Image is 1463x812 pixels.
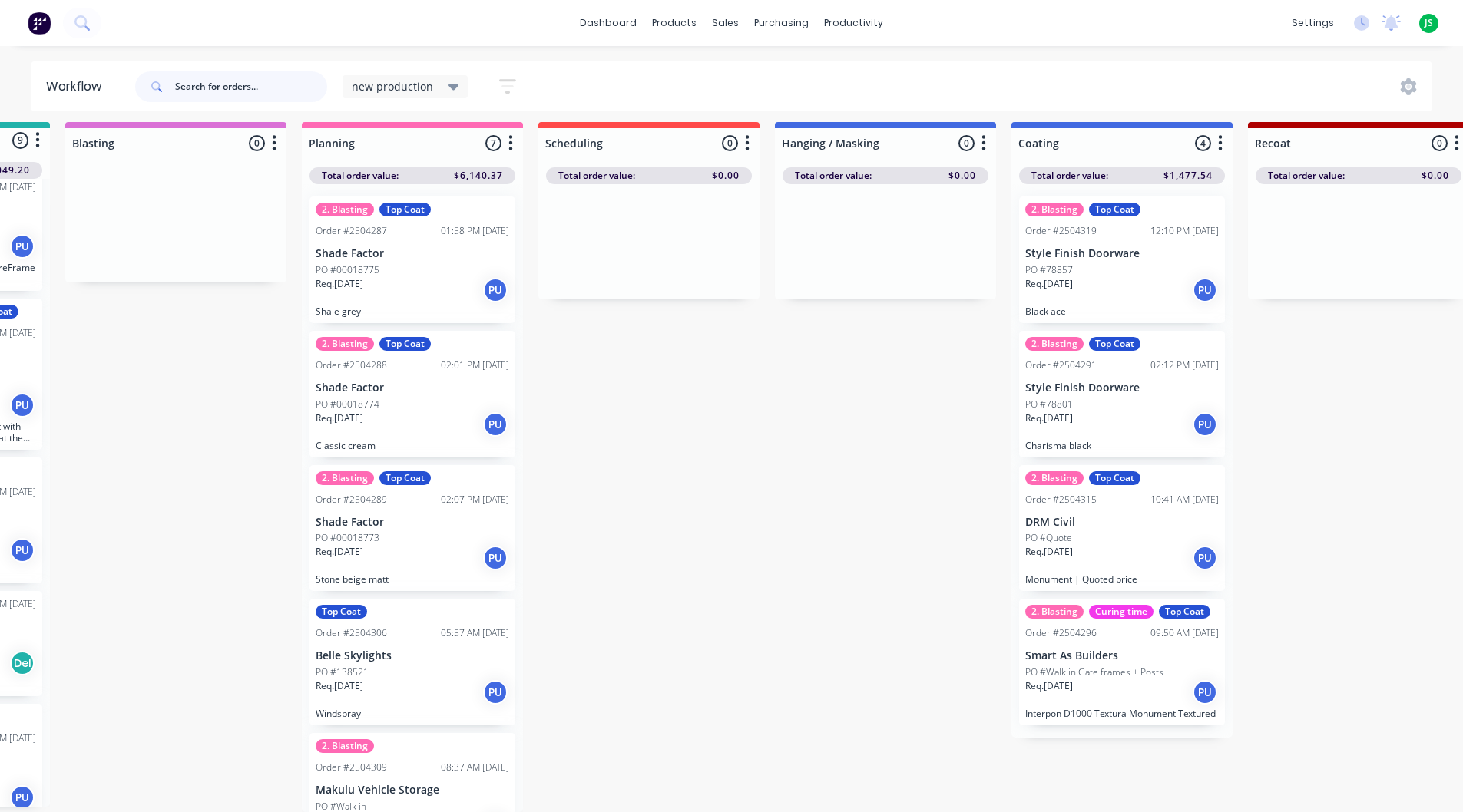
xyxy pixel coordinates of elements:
[1193,546,1217,570] div: PU
[1025,440,1219,451] p: Charisma black
[1284,12,1342,35] div: settings
[1019,196,1225,323] div: 2. BlastingTop CoatOrder #250431912:10 PM [DATE]Style Finish DoorwarePO #78857Req.[DATE]PUBlack ace
[1425,16,1433,30] span: JS
[316,531,379,545] p: PO #00018773
[483,546,508,570] div: PU
[1025,381,1219,394] p: Style Finish Doorware
[1193,412,1217,437] div: PU
[1025,247,1219,260] p: Style Finish Doorware
[1019,465,1225,592] div: 2. BlastingTop CoatOrder #250431510:41 AM [DATE]DRM CivilPO #QuoteReq.[DATE]PUMonument | Quoted p...
[1025,708,1219,719] p: Interpon D1000 Textura Monument Textured
[1025,531,1072,545] p: PO #Quote
[1025,263,1073,277] p: PO #78857
[1089,203,1140,216] div: Top Coat
[379,471,431,485] div: Top Coat
[1025,679,1073,693] p: Req. [DATE]
[316,605,367,619] div: Top Coat
[10,538,35,563] div: PU
[1031,169,1108,183] span: Total order value:
[379,337,431,351] div: Top Coat
[316,708,509,719] p: Windspray
[816,12,891,35] div: productivity
[1159,605,1210,619] div: Top Coat
[1025,605,1084,619] div: 2. Blasting
[316,493,387,507] div: Order #2504289
[28,12,51,35] img: Factory
[10,785,35,810] div: PU
[46,78,109,96] div: Workflow
[441,493,509,507] div: 02:07 PM [DATE]
[316,761,387,774] div: Order #2504309
[316,665,369,679] p: PO #138521
[1025,203,1084,216] div: 2. Blasting
[316,337,374,351] div: 2. Blasting
[1150,626,1219,640] div: 09:50 AM [DATE]
[1025,277,1073,291] p: Req. [DATE]
[316,679,363,693] p: Req. [DATE]
[322,169,399,183] span: Total order value:
[1150,224,1219,238] div: 12:10 PM [DATE]
[558,169,635,183] span: Total order value:
[1019,599,1225,725] div: 2. BlastingCuring timeTop CoatOrder #250429609:50 AM [DATE]Smart As BuildersPO #Walk in Gate fram...
[704,12,746,35] div: sales
[1193,680,1217,705] div: PU
[1025,411,1073,425] p: Req. [DATE]
[483,680,508,705] div: PU
[316,545,363,559] p: Req. [DATE]
[1025,573,1219,585] p: Monument | Quoted price
[352,78,433,94] span: new production
[1025,358,1097,372] div: Order #2504291
[1025,471,1084,485] div: 2. Blasting
[316,649,509,662] p: Belle Skylights
[309,599,515,725] div: Top CoatOrder #250430605:57 AM [DATE]Belle SkylightsPO #138521Req.[DATE]PUWindspray
[1150,358,1219,372] div: 02:12 PM [DATE]
[483,278,508,302] div: PU
[316,440,509,451] p: Classic cream
[1025,493,1097,507] div: Order #2504315
[316,305,509,317] p: Shale grey
[746,12,816,35] div: purchasing
[441,761,509,774] div: 08:37 AM [DATE]
[316,398,379,411] p: PO #00018774
[1422,169,1449,183] span: $0.00
[1193,278,1217,302] div: PU
[316,411,363,425] p: Req. [DATE]
[10,234,35,259] div: PU
[316,573,509,585] p: Stone beige matt
[309,331,515,457] div: 2. BlastingTop CoatOrder #250428802:01 PM [DATE]Shade FactorPO #00018774Req.[DATE]PUClassic cream
[795,169,872,183] span: Total order value:
[572,12,644,35] a: dashboard
[1268,169,1345,183] span: Total order value:
[644,12,704,35] div: products
[1025,305,1219,317] p: Black ace
[1025,398,1073,411] p: PO #78801
[309,465,515,592] div: 2. BlastingTop CoatOrder #250428902:07 PM [DATE]Shade FactorPO #00018773Req.[DATE]PUStone beige matt
[1089,337,1140,351] div: Top Coat
[454,169,503,183] span: $6,140.37
[316,471,374,485] div: 2. Blasting
[441,224,509,238] div: 01:58 PM [DATE]
[948,169,976,183] span: $0.00
[316,784,509,797] p: Makulu Vehicle Storage
[1025,649,1219,662] p: Smart As Builders
[316,516,509,529] p: Shade Factor
[1025,545,1073,559] p: Req. [DATE]
[441,358,509,372] div: 02:01 PM [DATE]
[712,169,740,183] span: $0.00
[316,277,363,291] p: Req. [DATE]
[483,412,508,437] div: PU
[316,739,374,753] div: 2. Blasting
[316,358,387,372] div: Order #2504288
[316,263,379,277] p: PO #00018775
[10,393,35,418] div: PU
[10,651,35,675] div: Del
[316,247,509,260] p: Shade Factor
[441,626,509,640] div: 05:57 AM [DATE]
[1089,605,1154,619] div: Curing time
[316,381,509,394] p: Shade Factor
[1025,665,1163,679] p: PO #Walk in Gate frames + Posts
[1150,493,1219,507] div: 10:41 AM [DATE]
[1163,169,1213,183] span: $1,477.54
[316,224,387,238] div: Order #2504287
[379,203,431,216] div: Top Coat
